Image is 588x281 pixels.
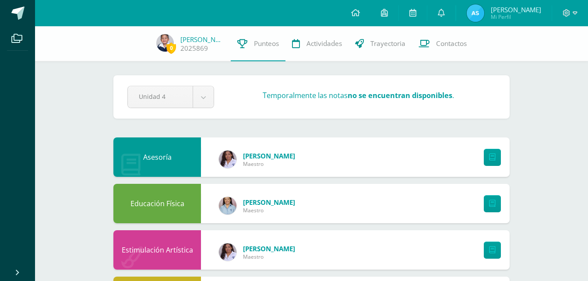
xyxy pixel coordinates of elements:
span: Unidad 4 [139,86,182,107]
span: [PERSON_NAME] [491,5,541,14]
a: Contactos [412,26,473,61]
span: Maestro [243,207,295,214]
a: [PERSON_NAME] [180,35,224,44]
a: 2025869 [180,44,208,53]
span: Maestro [243,253,295,260]
a: Trayectoria [349,26,412,61]
a: Punteos [231,26,285,61]
span: Actividades [306,39,342,48]
span: Contactos [436,39,467,48]
span: Punteos [254,39,279,48]
span: [PERSON_NAME] [243,244,295,253]
a: Unidad 4 [128,86,214,108]
div: Asesoría [113,137,201,177]
strong: no se encuentran disponibles [348,91,452,100]
img: dc674997e74fffa5930a5c3b490745a5.png [219,197,236,214]
span: Trayectoria [370,39,405,48]
div: Estimulación Artística [113,230,201,270]
div: Educación Física [113,184,201,223]
span: 0 [166,42,176,53]
img: ebf51d070815308d2f27afb36f799947.png [467,4,484,22]
img: c8da860a31e9ed6bbdf79a3c090068fe.png [156,34,174,52]
span: Maestro [243,160,295,168]
span: [PERSON_NAME] [243,198,295,207]
span: Mi Perfil [491,13,541,21]
span: [PERSON_NAME] [243,151,295,160]
img: 1ca5dfffd9bff2f5ed08ea56a28e4be1.png [219,243,236,261]
h3: Temporalmente las notas . [263,91,454,100]
a: Actividades [285,26,349,61]
img: 1ca5dfffd9bff2f5ed08ea56a28e4be1.png [219,151,236,168]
